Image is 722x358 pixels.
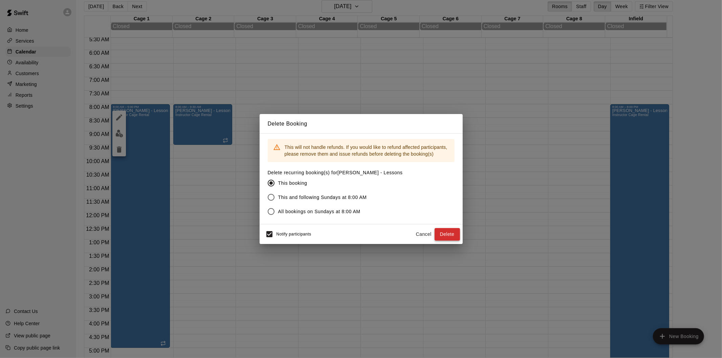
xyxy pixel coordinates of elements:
[435,228,460,241] button: Delete
[278,208,360,215] span: All bookings on Sundays at 8:00 AM
[285,141,449,160] div: This will not handle refunds. If you would like to refund affected participants, please remove th...
[278,194,367,201] span: This and following Sundays at 8:00 AM
[277,232,311,237] span: Notify participants
[268,169,403,176] label: Delete recurring booking(s) for [PERSON_NAME] - Lessons
[278,180,307,187] span: This booking
[260,114,463,134] h2: Delete Booking
[413,228,435,241] button: Cancel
